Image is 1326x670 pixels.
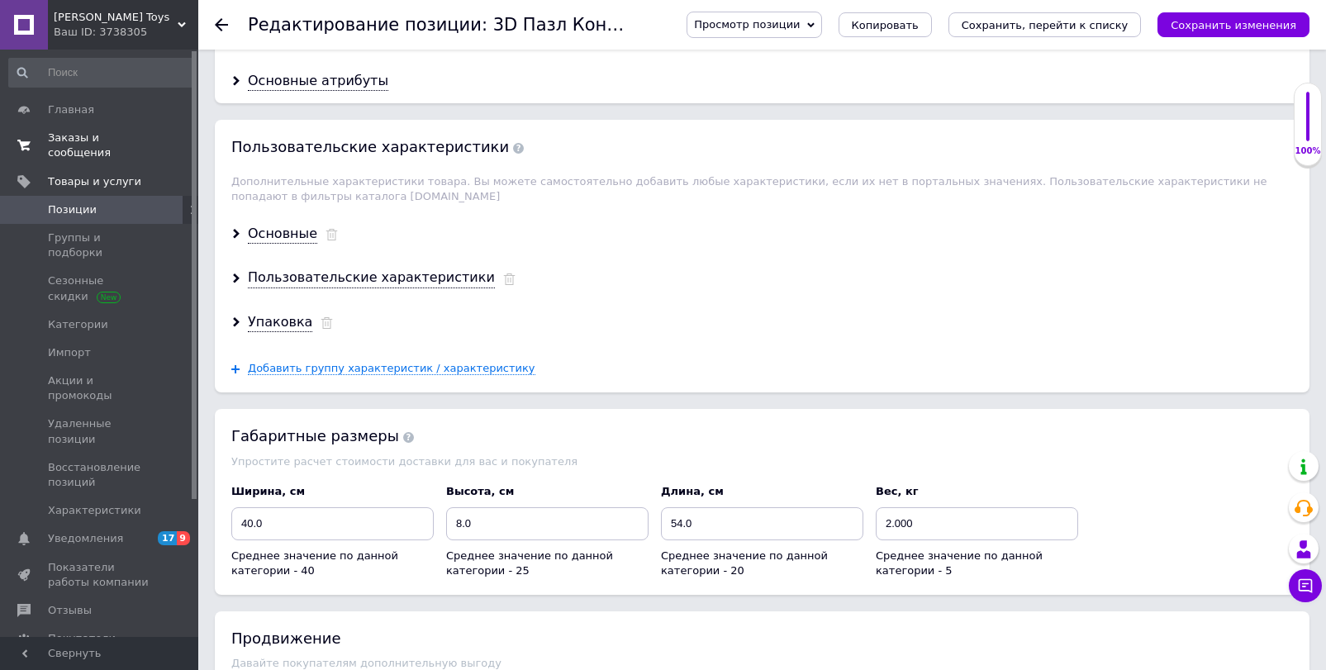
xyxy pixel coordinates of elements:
strong: *Срок изготовления данного конструктора из-за большого спроса до 8 дней [17,157,369,187]
p: Пориньте у світ інженерії та військової техніки з 3D пазлом-конструктором Time Bricks "Танк Т-84У... [17,89,381,158]
span: Tobi Toys [54,10,178,25]
button: Сохранить изменения [1157,12,1309,37]
div: Основные [248,225,317,244]
div: Пользовательские характеристики [248,268,495,287]
li: Собранная модель танка станет уникальным украшением интерьера, подчёркивая ваш интерес к военной ... [50,14,348,65]
input: Высота, см [446,507,649,540]
span: Сезонные скидки [48,273,153,303]
li: Модель відтворює всі важливі елементи танка Т-84У Оплот, включаючи поворотну вежу, рухомі гусениц... [50,197,348,248]
button: Сохранить, перейти к списку [948,12,1142,37]
span: Позиции [48,202,97,217]
div: Основные атрибуты [248,72,388,91]
span: Группы и подборки [48,230,153,260]
div: Упаковка [248,313,312,332]
span: 17 [158,531,177,545]
strong: 3D Пазл Конструктор З Дерева Механічний TimberBricks "Танк Т-84У Оплот" 1065 деталей [17,18,381,48]
span: Длина, см [661,485,724,497]
h1: Редактирование позиции: 3D Пазл Конструктор З Дерева Механічний TimberBricks Танк Т-84У Оплот 106... [248,15,1314,35]
p: Создайте реалистичную модель современного боевого танка с 3D пазлом-конструктором Time Bricks "Та... [17,76,381,145]
div: 100% Качество заполнения [1294,83,1322,166]
span: Покупатели [48,631,116,646]
button: Копировать [839,12,932,37]
strong: Розмір моделі: 33х19х15 см, з баштою - 44 см [17,64,259,76]
span: Главная [48,102,94,117]
span: Просмотр позиции [694,18,800,31]
span: Отзывы [48,603,92,618]
span: Дополнительные характеристики товара. Вы можете самостоятельно добавить любые характеристики, есл... [231,175,1267,202]
span: Акции и промокоды [48,373,153,403]
div: Давайте покупателям дополнительную выгоду [231,657,1293,669]
button: Чат с покупателем [1289,569,1322,602]
span: 9 [177,531,190,545]
strong: Детальний дизайн: [50,198,152,211]
div: Среднее значение по данной категории - 5 [876,549,1078,578]
span: Восстановление позиций [48,460,153,490]
span: Заказы и сообщения [48,131,153,160]
div: Среднее значение по данной категории - 25 [446,549,649,578]
span: Показатели работы компании [48,560,153,590]
span: Добавить группу характеристик / характеристику [248,362,535,375]
i: Сохранить, перейти к списку [962,19,1129,31]
input: Вес, кг [876,507,1078,540]
span: Уведомления [48,531,123,546]
div: 100% [1295,145,1321,157]
div: Продвижение [231,628,1293,649]
span: Характеристики [48,503,141,518]
div: Среднее значение по данной категории - 40 [231,549,434,578]
strong: Ключові особливості: [17,171,134,183]
div: Упростите расчет стоимости доставки для вас и покупателя [231,455,1293,468]
div: Габаритные размеры [231,425,1293,446]
span: Вес, кг [876,485,919,497]
div: Среднее значение по данной категории - 20 [661,549,863,578]
span: Копировать [852,19,919,31]
div: Ваш ID: 3738305 [54,25,198,40]
input: Длина, см [661,507,863,540]
span: Товары и услуги [48,174,141,189]
span: Категории [48,317,108,332]
div: Вернуться назад [215,18,228,31]
span: Ширина, см [231,485,305,497]
span: Импорт [48,345,91,360]
span: Высота, см [446,485,514,497]
strong: Декоративный элемент: [50,16,178,28]
i: Сохранить изменения [1171,19,1296,31]
input: Ширина, см [231,507,434,540]
span: Пользовательские характеристики [231,138,524,155]
input: Поиск [8,58,195,88]
span: Удаленные позиции [48,416,153,446]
